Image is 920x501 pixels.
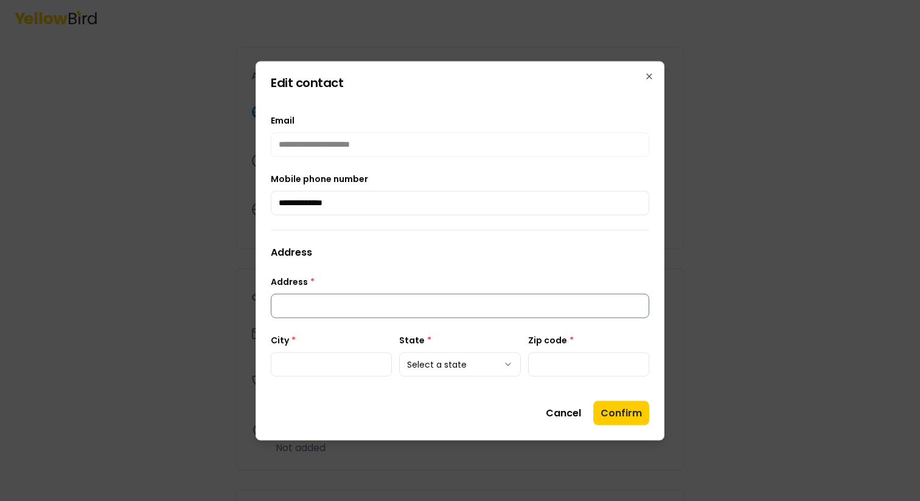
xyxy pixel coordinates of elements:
label: City [271,334,296,346]
button: Confirm [593,401,649,425]
label: Zip code [528,334,574,346]
h2: Edit contact [271,76,649,88]
label: Email [271,114,294,126]
button: Cancel [538,401,588,425]
h3: Address [271,245,649,259]
label: State [399,334,431,346]
label: Mobile phone number [271,172,368,184]
label: Address [271,275,315,287]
